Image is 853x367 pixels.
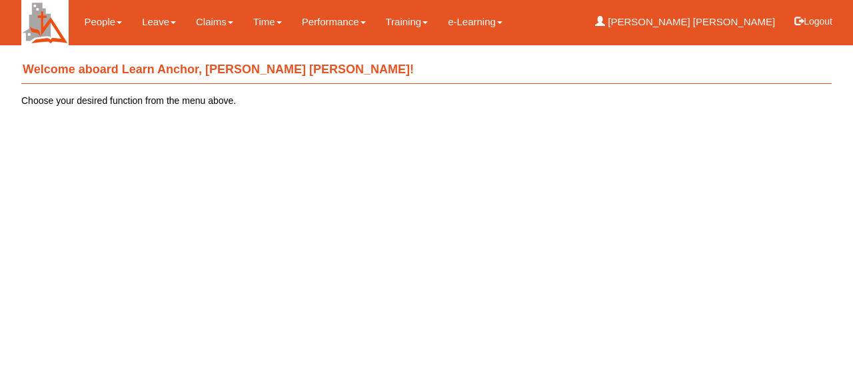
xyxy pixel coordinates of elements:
iframe: chat widget [797,314,840,354]
a: People [84,7,122,37]
a: Leave [142,7,176,37]
a: Claims [196,7,233,37]
a: Time [253,7,282,37]
p: Choose your desired function from the menu above. [21,94,832,107]
img: H+Cupd5uQsr4AAAAAElFTkSuQmCC [21,1,69,45]
a: [PERSON_NAME] [PERSON_NAME] [595,7,775,37]
a: Performance [302,7,366,37]
button: Logout [785,5,842,37]
a: Training [386,7,428,37]
a: e-Learning [448,7,502,37]
h4: Welcome aboard Learn Anchor, [PERSON_NAME] [PERSON_NAME]! [21,57,832,84]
